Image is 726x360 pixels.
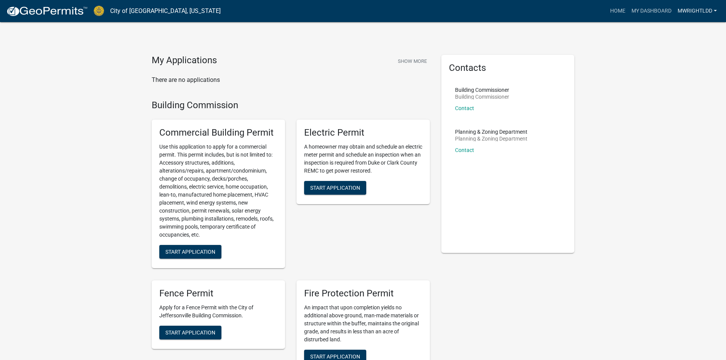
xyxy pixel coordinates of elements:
a: My Dashboard [628,4,675,18]
p: Use this application to apply for a commercial permit. This permit includes, but is not limited t... [159,143,277,239]
p: Apply for a Fence Permit with the City of Jeffersonville Building Commission. [159,304,277,320]
button: Start Application [304,181,366,195]
p: An impact that upon completion yields no additional above ground, man-made materials or structure... [304,304,422,344]
button: Start Application [159,245,221,259]
p: Building Commissioner [455,87,509,93]
span: Start Application [165,329,215,335]
button: Show More [395,55,430,67]
h5: Fire Protection Permit [304,288,422,299]
a: City of [GEOGRAPHIC_DATA], [US_STATE] [110,5,221,18]
a: Home [607,4,628,18]
h4: Building Commission [152,100,430,111]
p: There are no applications [152,75,430,85]
span: Start Application [165,249,215,255]
h5: Electric Permit [304,127,422,138]
p: Building Commissioner [455,94,509,99]
h5: Contacts [449,62,567,74]
h5: Commercial Building Permit [159,127,277,138]
a: Contact [455,147,474,153]
button: Start Application [159,326,221,339]
p: Planning & Zoning Department [455,129,527,134]
p: A homeowner may obtain and schedule an electric meter permit and schedule an inspection when an i... [304,143,422,175]
h4: My Applications [152,55,217,66]
img: City of Jeffersonville, Indiana [94,6,104,16]
a: Contact [455,105,474,111]
p: Planning & Zoning Department [455,136,527,141]
a: mwrightldd [675,4,720,18]
span: Start Application [310,353,360,359]
span: Start Application [310,185,360,191]
h5: Fence Permit [159,288,277,299]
